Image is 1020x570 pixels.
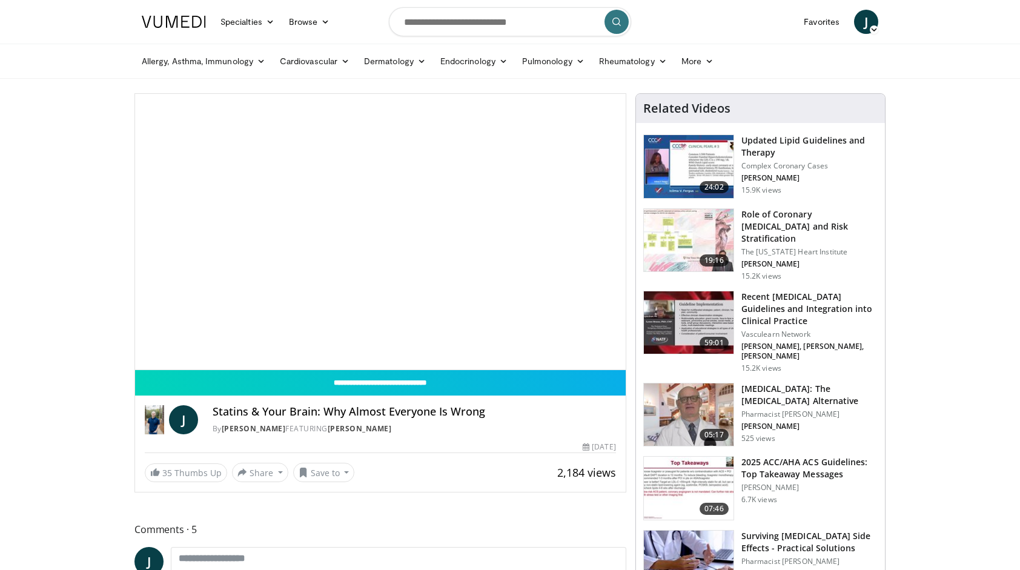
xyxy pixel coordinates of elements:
[145,405,164,434] img: Dr. Jordan Rennicke
[389,7,631,36] input: Search topics, interventions
[741,134,878,159] h3: Updated Lipid Guidelines and Therapy
[643,383,878,447] a: 05:17 [MEDICAL_DATA]: The [MEDICAL_DATA] Alternative Pharmacist [PERSON_NAME] [PERSON_NAME] 525 v...
[145,463,227,482] a: 35 Thumbs Up
[213,405,616,419] h4: Statins & Your Brain: Why Almost Everyone Is Wrong
[643,101,730,116] h4: Related Videos
[357,49,433,73] a: Dermatology
[741,330,878,339] p: Vasculearn Network
[741,557,878,566] p: Pharmacist [PERSON_NAME]
[213,10,282,34] a: Specialties
[273,49,357,73] a: Cardiovascular
[592,49,674,73] a: Rheumatology
[700,503,729,515] span: 07:46
[643,456,878,520] a: 07:46 2025 ACC/AHA ACS Guidelines: Top Takeaway Messages [PERSON_NAME] 6.7K views
[741,161,878,171] p: Complex Coronary Cases
[796,10,847,34] a: Favorites
[741,383,878,407] h3: [MEDICAL_DATA]: The [MEDICAL_DATA] Alternative
[169,405,198,434] a: J
[741,495,777,505] p: 6.7K views
[741,456,878,480] h3: 2025 ACC/AHA ACS Guidelines: Top Takeaway Messages
[643,208,878,281] a: 19:16 Role of Coronary [MEDICAL_DATA] and Risk Stratification The [US_STATE] Heart Institute [PER...
[643,291,878,373] a: 59:01 Recent [MEDICAL_DATA] Guidelines and Integration into Clinical Practice Vasculearn Network ...
[232,463,288,482] button: Share
[854,10,878,34] a: J
[643,134,878,199] a: 24:02 Updated Lipid Guidelines and Therapy Complex Coronary Cases [PERSON_NAME] 15.9K views
[134,522,626,537] span: Comments 5
[644,291,734,354] img: 87825f19-cf4c-4b91-bba1-ce218758c6bb.150x105_q85_crop-smart_upscale.jpg
[700,254,729,267] span: 19:16
[134,49,273,73] a: Allergy, Asthma, Immunology
[135,94,626,370] video-js: Video Player
[741,422,878,431] p: [PERSON_NAME]
[162,467,172,479] span: 35
[741,173,878,183] p: [PERSON_NAME]
[741,434,775,443] p: 525 views
[282,10,337,34] a: Browse
[583,442,615,452] div: [DATE]
[644,457,734,520] img: 369ac253-1227-4c00-b4e1-6e957fd240a8.150x105_q85_crop-smart_upscale.jpg
[700,429,729,441] span: 05:17
[644,383,734,446] img: ce9609b9-a9bf-4b08-84dd-8eeb8ab29fc6.150x105_q85_crop-smart_upscale.jpg
[741,363,781,373] p: 15.2K views
[515,49,592,73] a: Pulmonology
[700,337,729,349] span: 59:01
[674,49,721,73] a: More
[213,423,616,434] div: By FEATURING
[293,463,355,482] button: Save to
[433,49,515,73] a: Endocrinology
[644,135,734,198] img: 77f671eb-9394-4acc-bc78-a9f077f94e00.150x105_q85_crop-smart_upscale.jpg
[741,530,878,554] h3: Surviving [MEDICAL_DATA] Side Effects - Practical Solutions
[328,423,392,434] a: [PERSON_NAME]
[222,423,286,434] a: [PERSON_NAME]
[700,181,729,193] span: 24:02
[741,247,878,257] p: The [US_STATE] Heart Institute
[741,185,781,195] p: 15.9K views
[557,465,616,480] span: 2,184 views
[741,271,781,281] p: 15.2K views
[644,209,734,272] img: 1efa8c99-7b8a-4ab5-a569-1c219ae7bd2c.150x105_q85_crop-smart_upscale.jpg
[142,16,206,28] img: VuMedi Logo
[741,208,878,245] h3: Role of Coronary [MEDICAL_DATA] and Risk Stratification
[741,291,878,327] h3: Recent [MEDICAL_DATA] Guidelines and Integration into Clinical Practice
[741,409,878,419] p: Pharmacist [PERSON_NAME]
[741,259,878,269] p: [PERSON_NAME]
[741,483,878,492] p: [PERSON_NAME]
[741,342,878,361] p: [PERSON_NAME], [PERSON_NAME], [PERSON_NAME]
